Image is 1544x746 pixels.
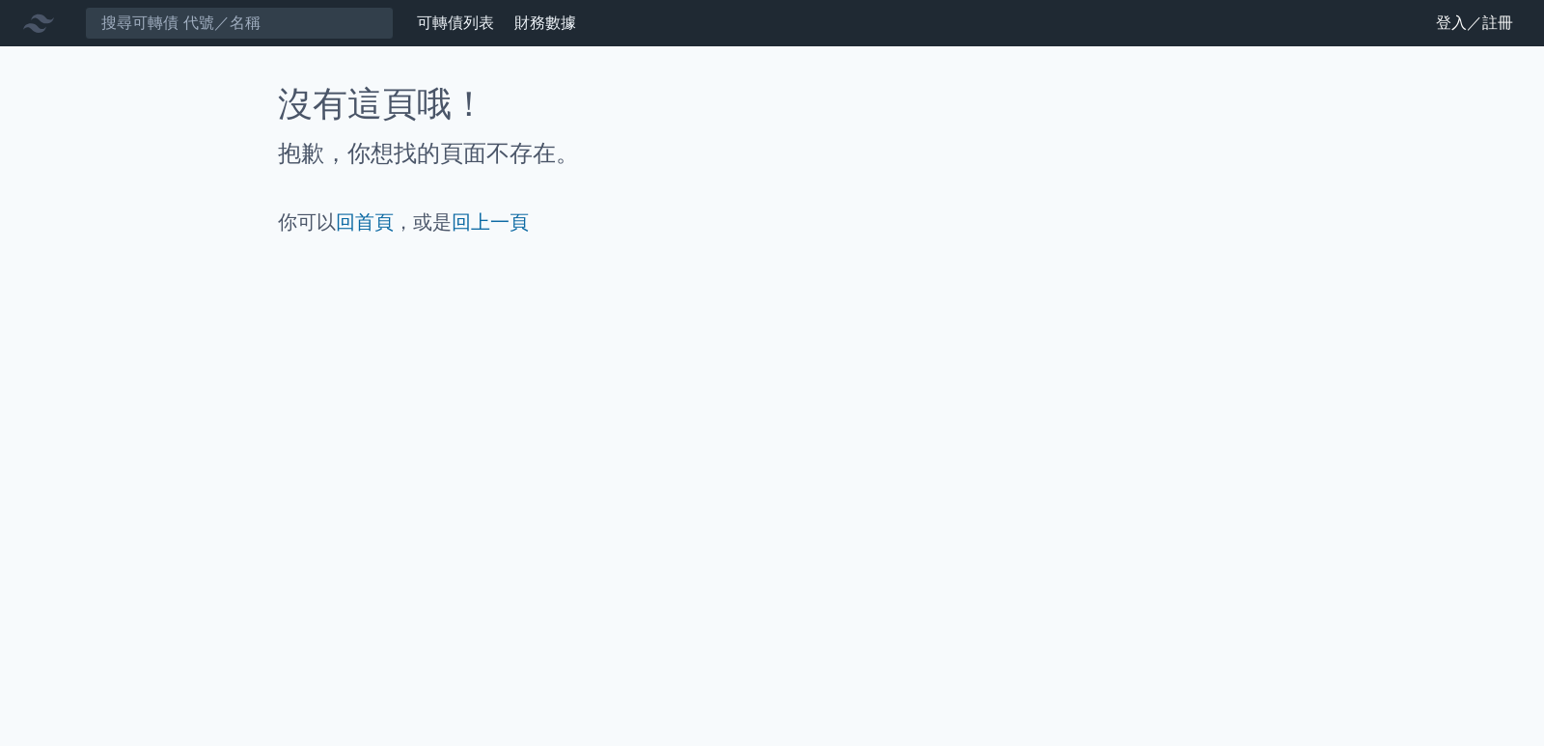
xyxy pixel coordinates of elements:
h1: 沒有這頁哦！ [278,85,1266,124]
p: 你可以 ，或是 [278,208,1266,235]
a: 財務數據 [514,14,576,32]
a: 回上一頁 [452,210,529,234]
a: 回首頁 [336,210,394,234]
h2: 抱歉，你想找的頁面不存在。 [278,139,1266,170]
a: 登入／註冊 [1420,8,1529,39]
a: 可轉債列表 [417,14,494,32]
input: 搜尋可轉債 代號／名稱 [85,7,394,40]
